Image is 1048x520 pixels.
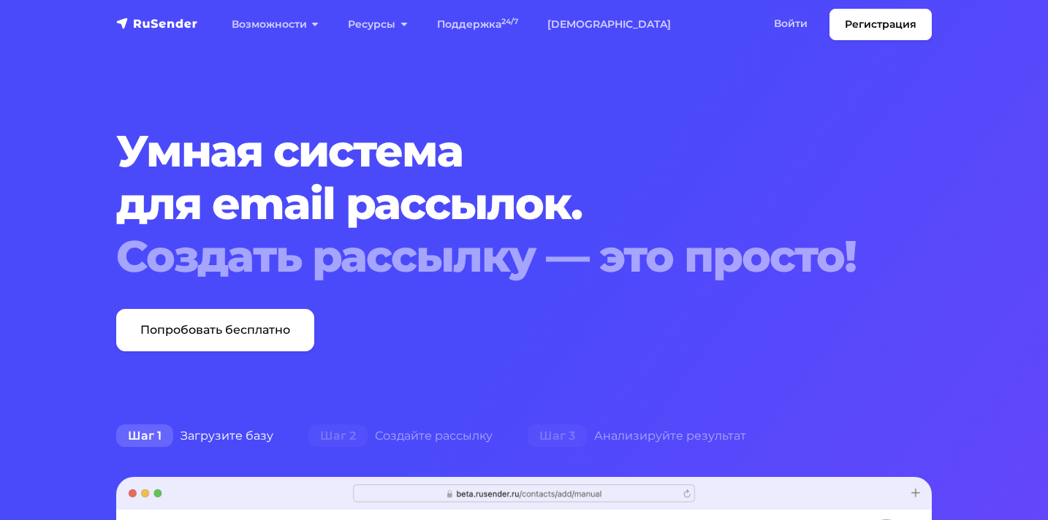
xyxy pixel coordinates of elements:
[759,9,822,39] a: Войти
[99,421,291,451] div: Загрузите базу
[116,125,862,283] h1: Умная система для email рассылок.
[829,9,932,40] a: Регистрация
[116,309,314,351] a: Попробовать бесплатно
[217,9,333,39] a: Возможности
[116,16,198,31] img: RuSender
[510,421,764,451] div: Анализируйте результат
[308,424,368,448] span: Шаг 2
[533,9,686,39] a: [DEMOGRAPHIC_DATA]
[333,9,422,39] a: Ресурсы
[291,421,510,451] div: Создайте рассылку
[422,9,533,39] a: Поддержка24/7
[116,230,862,283] div: Создать рассылку — это просто!
[528,424,587,448] span: Шаг 3
[501,17,518,26] sup: 24/7
[116,424,173,448] span: Шаг 1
